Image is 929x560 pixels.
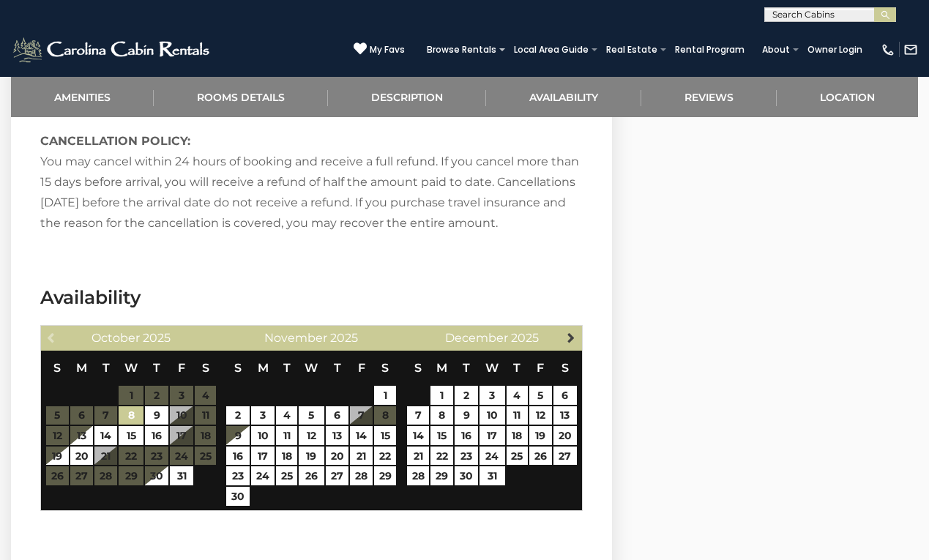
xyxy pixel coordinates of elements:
[305,361,318,375] span: Wednesday
[881,42,895,57] img: phone-regular-white.png
[486,77,641,117] a: Availability
[374,447,397,466] a: 22
[53,361,61,375] span: Sunday
[480,386,505,405] a: 3
[299,447,324,466] a: 19
[511,331,539,345] span: 2025
[668,40,752,60] a: Rental Program
[407,426,430,445] a: 14
[70,426,94,445] a: 13
[445,331,508,345] span: December
[202,361,209,375] span: Saturday
[350,447,372,466] a: 21
[276,426,297,445] a: 11
[407,447,430,466] a: 21
[258,361,269,375] span: Monday
[251,426,275,445] a: 10
[119,426,143,445] a: 15
[119,406,143,425] a: 8
[350,466,372,485] a: 28
[326,426,349,445] a: 13
[480,447,505,466] a: 24
[264,331,327,345] span: November
[76,361,87,375] span: Monday
[430,386,453,405] a: 1
[94,426,116,445] a: 14
[529,447,552,466] a: 26
[299,466,324,485] a: 26
[485,361,499,375] span: Wednesday
[143,331,171,345] span: 2025
[507,406,528,425] a: 11
[326,447,349,466] a: 20
[419,40,504,60] a: Browse Rentals
[407,406,430,425] a: 7
[529,406,552,425] a: 12
[480,466,505,485] a: 31
[46,447,68,466] a: 19
[480,406,505,425] a: 10
[507,386,528,405] a: 4
[330,331,358,345] span: 2025
[102,361,110,375] span: Tuesday
[92,331,140,345] span: October
[903,42,918,57] img: mail-regular-white.png
[124,361,138,375] span: Wednesday
[480,426,505,445] a: 17
[374,386,397,405] a: 1
[276,447,297,466] a: 18
[529,426,552,445] a: 19
[553,447,577,466] a: 27
[800,40,870,60] a: Owner Login
[513,361,521,375] span: Thursday
[145,466,168,485] a: 30
[455,466,478,485] a: 30
[430,466,453,485] a: 29
[11,35,214,64] img: White-1-2.png
[553,386,577,405] a: 6
[153,361,160,375] span: Thursday
[455,386,478,405] a: 2
[562,328,581,346] a: Next
[326,466,349,485] a: 27
[350,426,372,445] a: 14
[326,406,349,425] a: 6
[299,426,324,445] a: 12
[507,447,528,466] a: 25
[599,40,665,60] a: Real Estate
[251,406,275,425] a: 3
[40,285,583,310] h3: Availability
[11,77,154,117] a: Amenities
[553,426,577,445] a: 20
[226,426,250,445] a: 9
[455,426,478,445] a: 16
[328,77,486,117] a: Description
[226,466,250,485] a: 23
[381,361,389,375] span: Saturday
[170,466,193,485] a: 31
[226,406,250,425] a: 2
[565,332,577,343] span: Next
[358,361,365,375] span: Friday
[507,40,596,60] a: Local Area Guide
[251,447,275,466] a: 17
[561,361,569,375] span: Saturday
[226,487,250,506] a: 30
[436,361,447,375] span: Monday
[414,361,422,375] span: Sunday
[354,42,405,57] a: My Favs
[641,77,777,117] a: Reviews
[507,426,528,445] a: 18
[553,406,577,425] a: 13
[154,77,328,117] a: Rooms Details
[70,447,94,466] a: 20
[234,361,242,375] span: Sunday
[276,466,297,485] a: 25
[145,406,168,425] a: 9
[430,447,453,466] a: 22
[251,466,275,485] a: 24
[283,361,291,375] span: Tuesday
[529,386,552,405] a: 5
[777,77,918,117] a: Location
[334,361,341,375] span: Thursday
